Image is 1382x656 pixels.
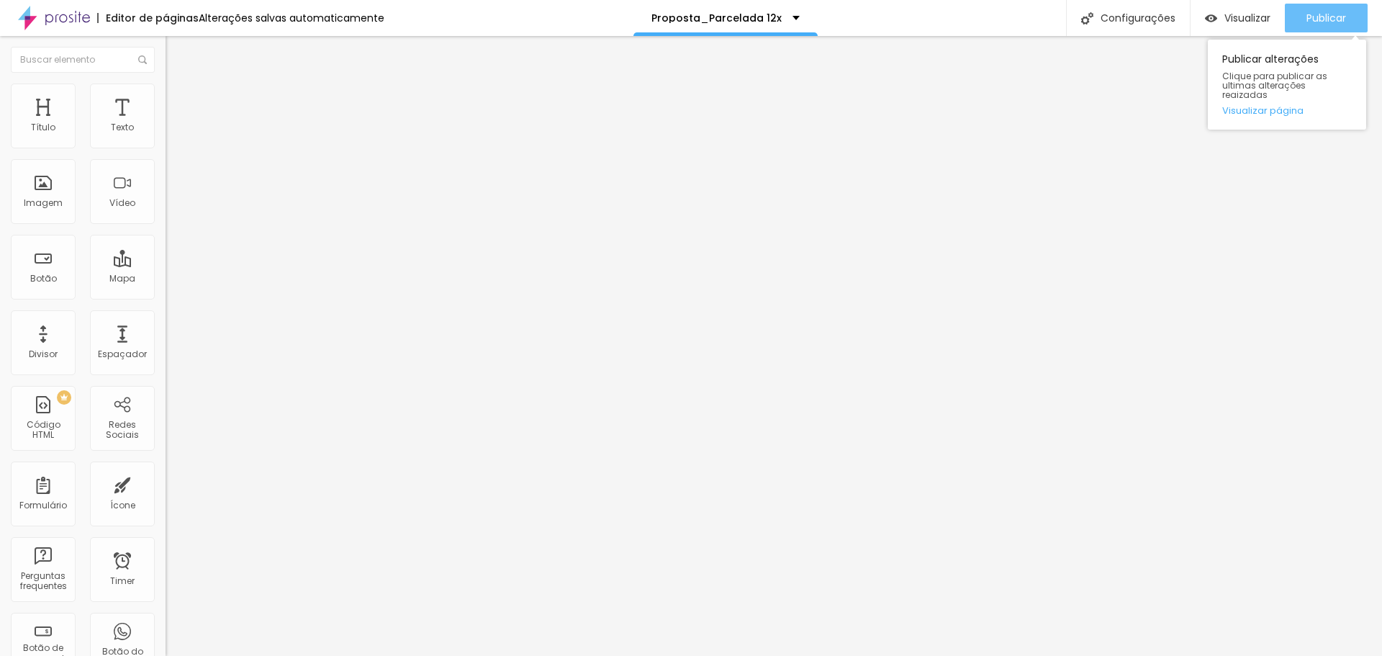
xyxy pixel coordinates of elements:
[14,571,71,592] div: Perguntas frequentes
[14,420,71,441] div: Código HTML
[19,500,67,511] div: Formulário
[97,13,199,23] div: Editor de páginas
[1081,12,1093,24] img: Icone
[109,274,135,284] div: Mapa
[110,576,135,586] div: Timer
[1285,4,1368,32] button: Publicar
[30,274,57,284] div: Botão
[111,122,134,132] div: Texto
[166,36,1382,656] iframe: Editor
[138,55,147,64] img: Icone
[1191,4,1285,32] button: Visualizar
[110,500,135,511] div: Ícone
[31,122,55,132] div: Título
[1222,71,1352,100] span: Clique para publicar as ultimas alterações reaizadas
[1205,12,1217,24] img: view-1.svg
[109,198,135,208] div: Vídeo
[94,420,150,441] div: Redes Sociais
[98,349,147,359] div: Espaçador
[199,13,384,23] div: Alterações salvas automaticamente
[29,349,58,359] div: Divisor
[651,13,782,23] p: Proposta_Parcelada 12x
[1306,12,1346,24] span: Publicar
[11,47,155,73] input: Buscar elemento
[1224,12,1270,24] span: Visualizar
[1222,106,1352,115] a: Visualizar página
[24,198,63,208] div: Imagem
[1208,40,1366,130] div: Publicar alterações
